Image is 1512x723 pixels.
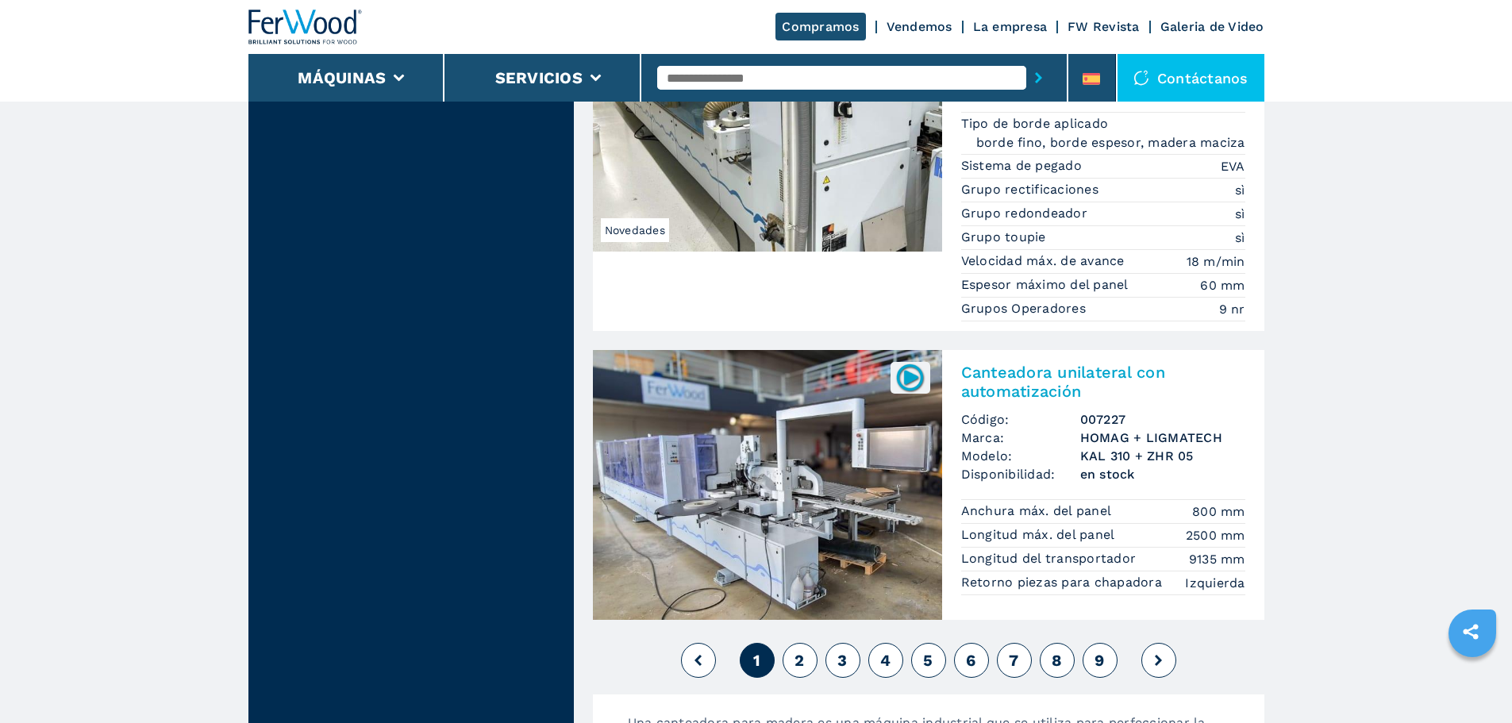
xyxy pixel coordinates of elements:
p: Grupo toupie [961,229,1050,246]
span: 5 [923,651,933,670]
p: Retorno piezas para chapadora [961,574,1167,591]
span: 4 [880,651,891,670]
h3: 007227 [1080,410,1245,429]
span: 9 [1095,651,1104,670]
span: Modelo: [961,447,1080,465]
h3: HOMAG + LIGMATECH [1080,429,1245,447]
span: 1 [753,651,760,670]
img: Ferwood [248,10,363,44]
h3: KAL 310 + ZHR 05 [1080,447,1245,465]
iframe: Chat [1445,652,1500,711]
em: EVA [1221,157,1245,175]
button: Máquinas [298,68,386,87]
img: Contáctanos [1133,70,1149,86]
em: borde fino, borde espesor, madera maciza [976,133,1245,152]
button: 7 [997,643,1032,678]
a: La empresa [973,19,1048,34]
p: Sistema de pegado [961,157,1087,175]
em: Izquierda [1185,574,1245,592]
span: 7 [1009,651,1018,670]
a: FW Revista [1068,19,1140,34]
span: Código: [961,410,1080,429]
span: en stock [1080,465,1245,483]
p: Grupo redondeador [961,205,1092,222]
p: Longitud máx. del panel [961,526,1119,544]
p: Longitud del transportador [961,550,1141,567]
span: 2 [794,651,804,670]
button: submit-button [1026,60,1051,96]
button: Servicios [495,68,583,87]
em: sì [1235,181,1245,199]
a: sharethis [1451,612,1491,652]
p: Grupos Operadores [961,300,1091,317]
a: Canteadora unilateral con automatización HOMAG + LIGMATECH KAL 310 + ZHR 05007227Canteadora unila... [593,350,1264,620]
span: Marca: [961,429,1080,447]
em: 60 mm [1200,276,1245,294]
h2: Canteadora unilateral con automatización [961,363,1245,401]
button: 4 [868,643,903,678]
span: Disponibilidad: [961,465,1080,483]
span: 6 [966,651,975,670]
img: 007227 [895,362,925,393]
em: 2500 mm [1186,526,1245,544]
button: 5 [911,643,946,678]
a: Galeria de Video [1160,19,1264,34]
div: Contáctanos [1118,54,1264,102]
p: Grupo rectificaciones [961,181,1103,198]
span: Novedades [601,218,669,242]
em: 9 nr [1219,300,1245,318]
p: Anchura máx. del panel [961,502,1116,520]
em: 18 m/min [1187,252,1245,271]
p: Tipo de borde aplicado [961,115,1113,133]
button: 9 [1083,643,1118,678]
em: 800 mm [1192,502,1245,521]
img: Canteadora unilateral con automatización HOMAG + LIGMATECH KAL 310 + ZHR 05 [593,350,942,620]
em: sì [1235,229,1245,247]
button: 6 [954,643,989,678]
a: Compramos [775,13,865,40]
button: 3 [825,643,860,678]
span: 3 [837,651,847,670]
p: Velocidad máx. de avance [961,252,1129,270]
button: 1 [740,643,775,678]
em: 9135 mm [1189,550,1245,568]
span: 8 [1052,651,1062,670]
p: Espesor máximo del panel [961,276,1133,294]
button: 2 [783,643,818,678]
button: 8 [1040,643,1075,678]
a: Vendemos [887,19,952,34]
em: sì [1235,205,1245,223]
